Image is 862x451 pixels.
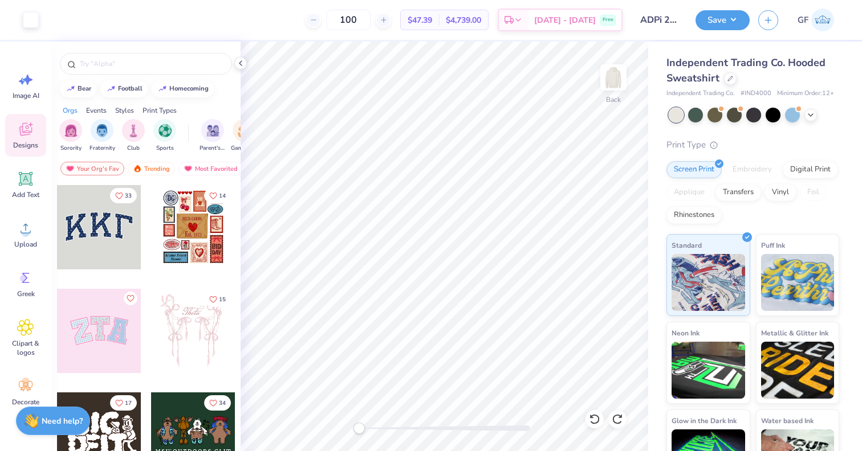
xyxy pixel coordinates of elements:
div: Styles [115,105,134,116]
img: Puff Ink [761,254,835,311]
img: trend_line.gif [66,85,75,92]
span: Neon Ink [672,327,700,339]
div: Foil [800,184,827,201]
span: [DATE] - [DATE] [534,14,596,26]
span: # IND4000 [741,89,771,99]
span: Metallic & Glitter Ink [761,327,828,339]
span: 14 [219,193,226,199]
button: football [100,80,148,97]
span: Upload [14,240,37,249]
span: Clipart & logos [7,339,44,357]
button: Save [696,10,750,30]
img: trend_line.gif [158,85,167,92]
div: bear [78,85,91,92]
button: Like [110,188,137,203]
button: homecoming [152,80,214,97]
button: filter button [122,119,145,153]
div: filter for Game Day [231,119,257,153]
div: Vinyl [765,184,796,201]
img: most_fav.gif [184,165,193,173]
div: filter for Club [122,119,145,153]
div: Most Favorited [178,162,243,175]
div: Applique [666,184,712,201]
input: Untitled Design [631,9,687,31]
span: Fraternity [90,144,115,153]
div: Back [606,95,621,105]
input: – – [326,10,371,30]
span: Sorority [60,144,82,153]
div: football [118,85,143,92]
span: Parent's Weekend [200,144,226,153]
div: Transfers [715,184,761,201]
button: filter button [90,119,115,153]
img: Fraternity Image [96,124,108,137]
span: Add Text [12,190,39,199]
img: Neon Ink [672,342,745,399]
button: Like [124,292,137,305]
button: filter button [200,119,226,153]
span: Greek [17,289,35,298]
span: Water based Ink [761,415,814,427]
span: GF [798,14,808,27]
span: 15 [219,297,226,302]
button: Like [110,395,137,411]
span: Image AI [13,91,39,100]
span: 17 [125,400,132,406]
div: Accessibility label [353,423,365,434]
img: Sports Image [158,124,172,137]
span: 34 [219,400,226,406]
span: $4,739.00 [446,14,481,26]
div: Embroidery [725,161,779,178]
span: Decorate [12,397,39,407]
img: Standard [672,254,745,311]
div: Your Org's Fav [60,162,124,175]
button: filter button [59,119,82,153]
span: Minimum Order: 12 + [777,89,834,99]
strong: Need help? [42,416,83,427]
span: Sports [156,144,174,153]
div: filter for Sorority [59,119,82,153]
span: Free [603,16,613,24]
img: most_fav.gif [66,165,75,173]
img: Game Day Image [238,124,251,137]
a: GF [792,9,839,31]
span: Puff Ink [761,239,785,251]
div: Print Type [666,138,839,151]
span: Designs [13,141,38,150]
img: Sorority Image [64,124,78,137]
div: filter for Fraternity [90,119,115,153]
div: filter for Sports [153,119,176,153]
div: Rhinestones [666,207,722,224]
img: Back [602,66,625,89]
img: Grant Franey [811,9,834,31]
span: 33 [125,193,132,199]
button: bear [60,80,96,97]
button: filter button [231,119,257,153]
div: Print Types [143,105,177,116]
div: Screen Print [666,161,722,178]
button: Like [204,292,231,307]
span: Independent Trading Co. [666,89,735,99]
span: Game Day [231,144,257,153]
span: $47.39 [408,14,432,26]
div: homecoming [169,85,209,92]
span: Standard [672,239,702,251]
img: trending.gif [133,165,142,173]
button: filter button [153,119,176,153]
input: Try "Alpha" [79,58,225,69]
img: Parent's Weekend Image [206,124,219,137]
span: Independent Trading Co. Hooded Sweatshirt [666,56,826,85]
div: Orgs [63,105,78,116]
span: Club [127,144,140,153]
div: Digital Print [783,161,838,178]
img: trend_line.gif [107,85,116,92]
img: Metallic & Glitter Ink [761,342,835,399]
button: Like [204,395,231,411]
button: Like [204,188,231,203]
div: Trending [128,162,175,175]
div: filter for Parent's Weekend [200,119,226,153]
div: Events [86,105,107,116]
img: Club Image [127,124,140,137]
span: Glow in the Dark Ink [672,415,737,427]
